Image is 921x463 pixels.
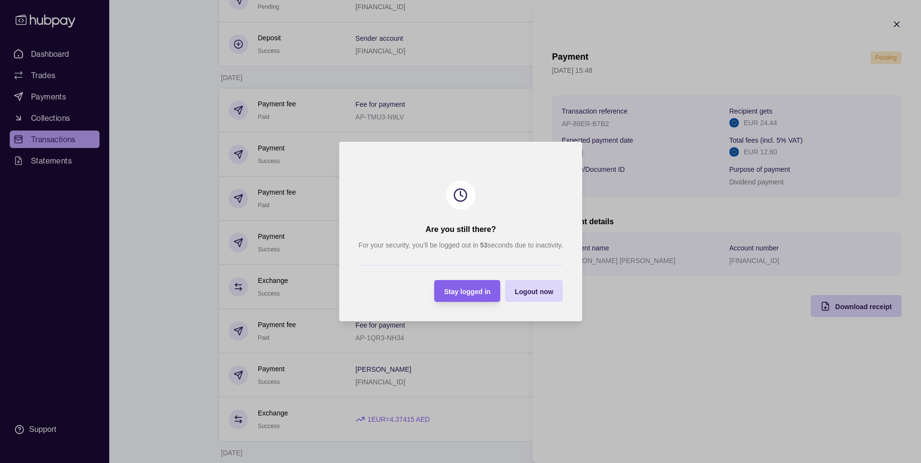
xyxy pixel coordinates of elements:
[444,288,490,296] span: Stay logged in
[425,224,496,235] h2: Are you still there?
[515,288,553,296] span: Logout now
[434,280,500,302] button: Stay logged in
[480,241,487,249] strong: 53
[358,240,563,250] p: For your security, you’ll be logged out in seconds due to inactivity.
[505,280,563,302] button: Logout now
